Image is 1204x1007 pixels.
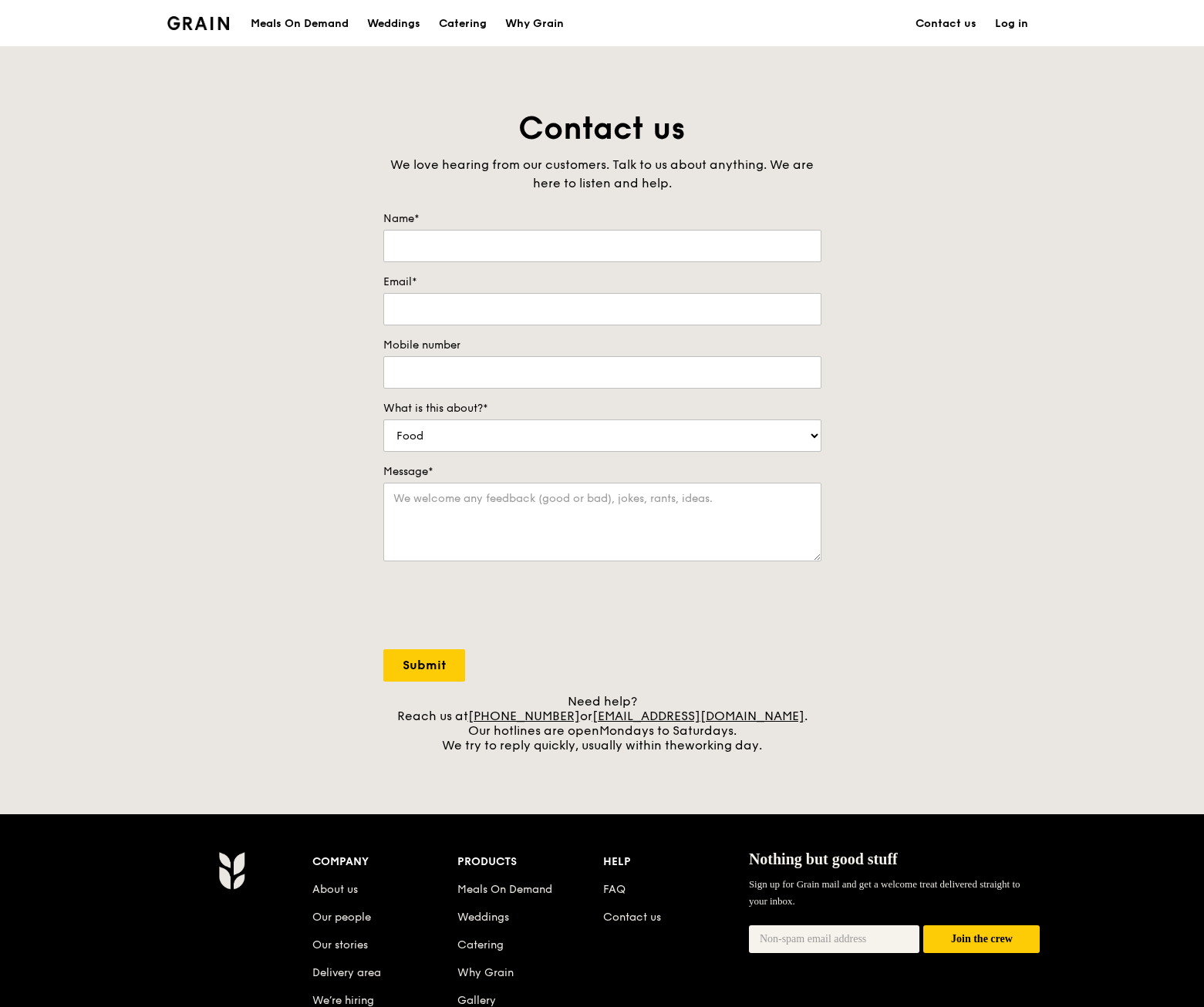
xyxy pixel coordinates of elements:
a: Weddings [457,911,509,924]
label: Name* [383,211,821,227]
a: Contact us [603,911,661,924]
div: We love hearing from our customers. Talk to us about anything. We are here to listen and help. [383,156,821,193]
div: Company [312,851,458,873]
div: Help [603,851,749,873]
a: Catering [457,938,504,951]
a: Our stories [312,938,368,951]
span: Sign up for Grain mail and get a welcome treat delivered straight to your inbox. [749,878,1020,907]
label: Message* [383,464,821,480]
a: FAQ [603,883,626,896]
img: Grain [167,16,230,30]
a: Log in [986,1,1037,47]
a: [PHONE_NUMBER] [468,709,580,723]
input: Non-spam email address [749,925,920,953]
label: Mobile number [383,338,821,353]
div: Meals On Demand [251,1,349,47]
div: Why Grain [505,1,564,47]
a: [EMAIL_ADDRESS][DOMAIN_NAME] [592,709,804,723]
a: Weddings [358,1,430,47]
span: working day. [685,738,762,753]
h1: Contact us [383,108,821,150]
div: Weddings [367,1,420,47]
span: Nothing but good stuff [749,850,898,867]
label: Email* [383,274,821,290]
a: Contact us [906,1,986,47]
iframe: reCAPTCHA [383,577,618,637]
button: Join the crew [923,925,1040,954]
a: We’re hiring [312,994,374,1007]
a: Catering [430,1,496,47]
label: What is this about?* [383,401,821,416]
img: Grain [218,851,245,890]
span: Mondays to Saturdays. [599,723,737,738]
div: Products [457,851,603,873]
a: Why Grain [496,1,573,47]
div: Need help? Reach us at or . Our hotlines are open We try to reply quickly, usually within the [383,694,821,753]
div: Catering [439,1,487,47]
a: Our people [312,911,371,924]
a: Delivery area [312,966,381,979]
a: Meals On Demand [457,883,552,896]
a: Why Grain [457,966,514,979]
a: Gallery [457,994,496,1007]
input: Submit [383,649,465,682]
a: About us [312,883,358,896]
